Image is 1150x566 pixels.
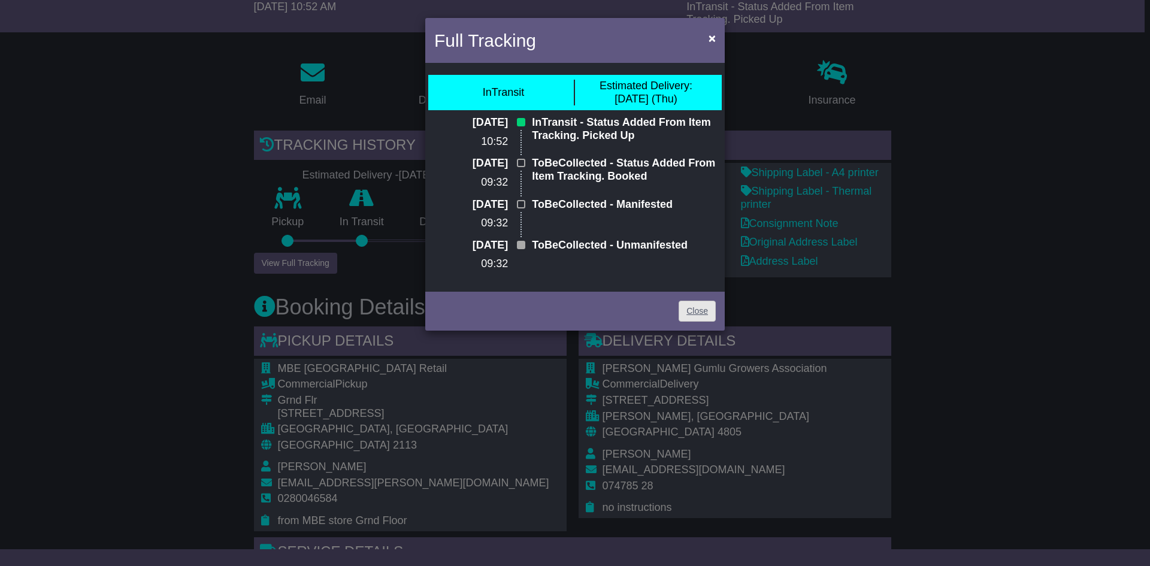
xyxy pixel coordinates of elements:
[483,86,524,99] div: InTransit
[434,157,508,170] p: [DATE]
[600,80,692,92] span: Estimated Delivery:
[532,198,716,211] p: ToBeCollected - Manifested
[532,116,716,142] p: InTransit - Status Added From Item Tracking. Picked Up
[434,176,508,189] p: 09:32
[434,258,508,271] p: 09:32
[434,27,536,54] h4: Full Tracking
[703,26,722,50] button: Close
[600,80,692,105] div: [DATE] (Thu)
[434,116,508,129] p: [DATE]
[532,239,716,252] p: ToBeCollected - Unmanifested
[679,301,716,322] a: Close
[434,135,508,149] p: 10:52
[532,157,716,183] p: ToBeCollected - Status Added From Item Tracking. Booked
[434,239,508,252] p: [DATE]
[434,217,508,230] p: 09:32
[434,198,508,211] p: [DATE]
[709,31,716,45] span: ×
